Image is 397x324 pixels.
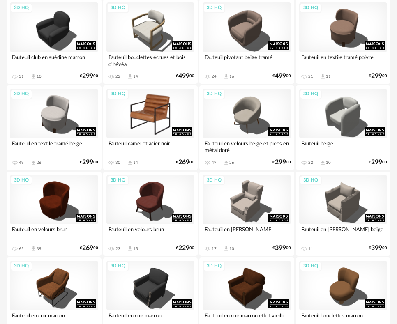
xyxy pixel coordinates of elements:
a: 3D HQ Fauteuil en velours brun 65 Download icon 39 €26900 [7,172,102,256]
div: 3D HQ [300,3,322,13]
a: 3D HQ Fauteuil en [PERSON_NAME] 17 Download icon 10 €39900 [199,172,294,256]
div: 26 [37,160,42,165]
div: 39 [37,246,42,251]
span: Download icon [320,74,326,80]
span: Download icon [223,246,229,252]
span: Download icon [223,74,229,80]
div: € 00 [176,160,194,165]
span: Download icon [127,246,133,252]
div: 3D HQ [300,175,322,186]
span: 399 [275,246,286,251]
div: 3D HQ [300,89,322,99]
span: Download icon [223,160,229,166]
div: 3D HQ [203,3,225,13]
span: Download icon [30,160,37,166]
div: Fauteuil beige [299,138,388,155]
div: 11 [308,246,313,251]
span: Download icon [127,74,133,80]
div: 3D HQ [203,261,225,271]
div: 24 [212,74,217,79]
div: 14 [133,160,138,165]
span: 269 [178,160,189,165]
div: Fauteuil club en suédine marron [10,52,98,69]
div: 10 [37,74,42,79]
div: 31 [19,74,24,79]
div: € 00 [80,74,98,79]
div: 21 [308,74,313,79]
span: Download icon [127,160,133,166]
span: 299 [82,74,93,79]
a: 3D HQ Fauteuil camel et acier noir 30 Download icon 14 €26900 [103,85,198,170]
div: 10 [326,160,331,165]
div: Fauteuil en velours brun [10,224,98,241]
span: 399 [371,246,382,251]
div: 3D HQ [107,3,129,13]
div: 30 [115,160,120,165]
span: 499 [178,74,189,79]
div: Fauteuil bouclettes écrues et bois d'hévéa [106,52,195,69]
span: Download icon [30,246,37,252]
div: 15 [133,246,138,251]
a: 3D HQ Fauteuil en velours brun 23 Download icon 15 €22900 [103,172,198,256]
div: 3D HQ [107,261,129,271]
div: € 00 [176,74,194,79]
div: 22 [115,74,120,79]
a: 3D HQ Fauteuil en [PERSON_NAME] beige 11 €39900 [296,172,391,256]
div: € 00 [272,74,291,79]
div: 22 [308,160,313,165]
span: Download icon [320,160,326,166]
div: 23 [115,246,120,251]
div: 3D HQ [107,89,129,99]
span: 299 [371,74,382,79]
div: 3D HQ [203,89,225,99]
div: 14 [133,74,138,79]
span: Download icon [30,74,37,80]
div: € 00 [369,74,387,79]
div: 49 [19,160,24,165]
div: € 00 [272,246,291,251]
div: 3D HQ [203,175,225,186]
a: 3D HQ Fauteuil en textile tramé beige 49 Download icon 26 €29900 [7,85,102,170]
div: € 00 [369,246,387,251]
span: 299 [371,160,382,165]
div: 49 [212,160,217,165]
span: 229 [178,246,189,251]
div: 3D HQ [107,175,129,186]
div: 3D HQ [10,89,32,99]
div: Fauteuil en velours brun [106,224,195,241]
span: 269 [82,246,93,251]
div: € 00 [272,160,291,165]
span: 299 [82,160,93,165]
div: 3D HQ [10,261,32,271]
div: 17 [212,246,217,251]
span: 499 [275,74,286,79]
div: € 00 [369,160,387,165]
div: € 00 [80,246,98,251]
div: 11 [326,74,331,79]
div: Fauteuil pivotant beige tramé [203,52,291,69]
div: 10 [229,246,234,251]
a: 3D HQ Fauteuil en velours beige et pieds en métal doré 49 Download icon 26 €29900 [199,85,294,170]
a: 3D HQ Fauteuil beige 22 Download icon 10 €29900 [296,85,391,170]
div: Fauteuil en textile tramé beige [10,138,98,155]
div: 26 [229,160,234,165]
div: 65 [19,246,24,251]
span: 299 [275,160,286,165]
div: 3D HQ [300,261,322,271]
div: € 00 [176,246,194,251]
div: 3D HQ [10,175,32,186]
div: 3D HQ [10,3,32,13]
div: Fauteuil en [PERSON_NAME] [203,224,291,241]
div: Fauteuil en velours beige et pieds en métal doré [203,138,291,155]
div: Fauteuil camel et acier noir [106,138,195,155]
div: 16 [229,74,234,79]
div: Fauteuil en textile tramé poivre [299,52,388,69]
div: Fauteuil en [PERSON_NAME] beige [299,224,388,241]
div: € 00 [80,160,98,165]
